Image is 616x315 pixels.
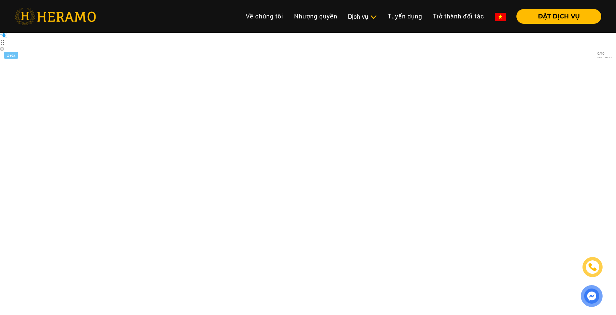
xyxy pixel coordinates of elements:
[370,14,377,20] img: subToggleIcon
[583,258,602,276] a: phone-icon
[511,13,601,19] a: ĐẶT DỊCH VỤ
[4,52,18,59] div: Beta
[598,56,612,59] span: used queries
[15,8,96,25] img: heramo-logo.png
[382,9,428,23] a: Tuyển dụng
[516,9,601,24] button: ĐẶT DỊCH VỤ
[289,9,343,23] a: Nhượng quyền
[495,13,506,21] img: vn-flag.png
[598,51,612,56] span: 0 / 10
[428,9,490,23] a: Trở thành đối tác
[240,9,289,23] a: Về chúng tôi
[589,263,597,271] img: phone-icon
[348,12,377,21] div: Dịch vụ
